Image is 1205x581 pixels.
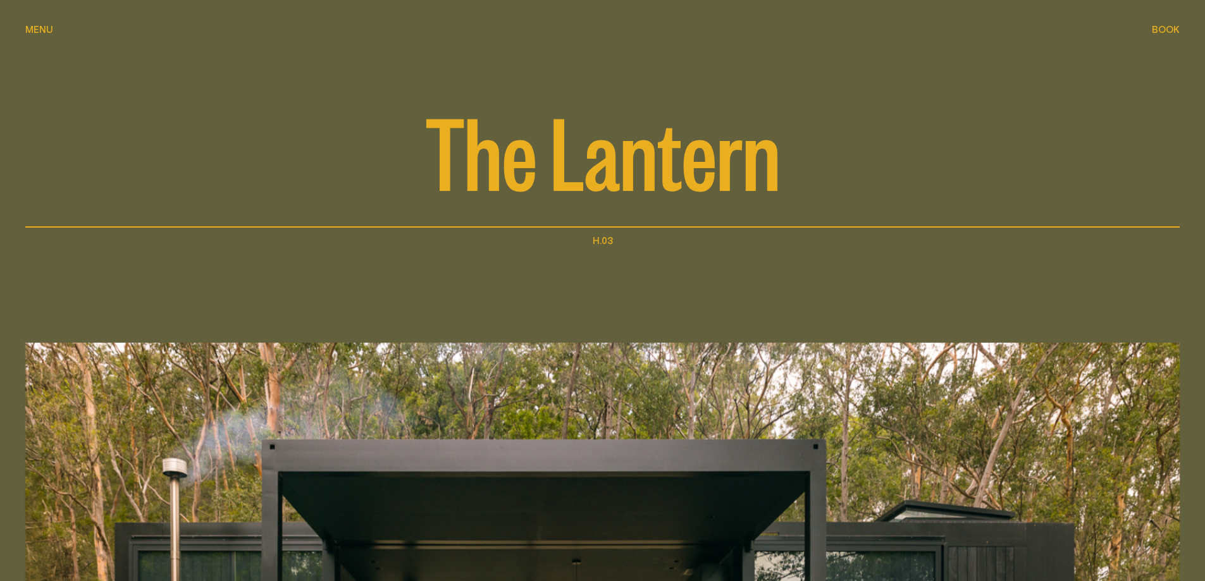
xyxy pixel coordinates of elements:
[25,25,53,34] span: Menu
[25,23,53,38] button: show menu
[425,99,781,200] span: The Lantern
[1152,23,1180,38] button: show booking tray
[1152,25,1180,34] span: Book
[593,233,613,248] h1: H.03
